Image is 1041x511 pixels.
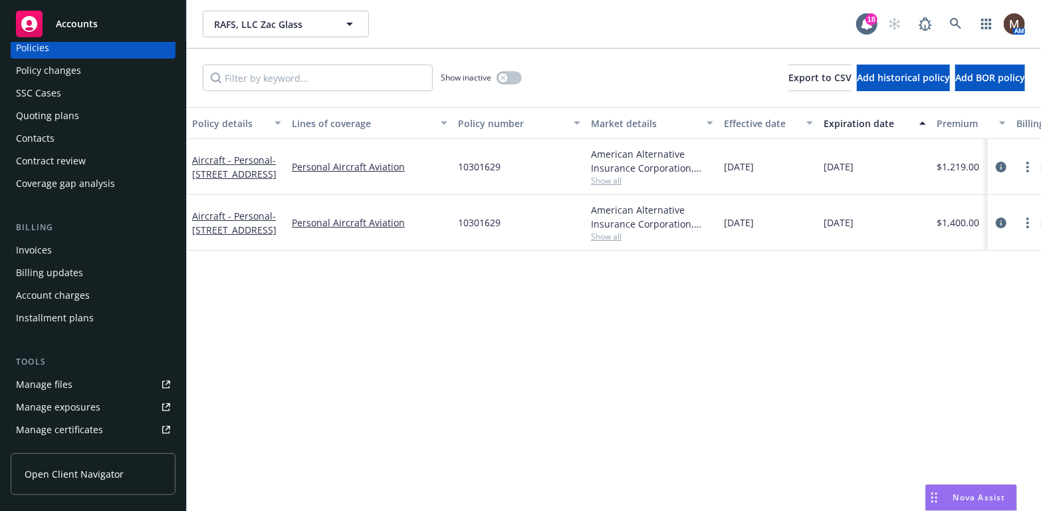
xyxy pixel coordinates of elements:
div: Billing updates [16,262,83,283]
span: 10301629 [458,216,501,230]
div: American Alternative Insurance Corporation, [GEOGRAPHIC_DATA] Re, Global Aerospace Inc, Global Ae... [591,147,713,175]
a: Contacts [11,128,175,149]
img: photo [1004,13,1025,35]
div: Manage files [16,374,72,395]
a: more [1020,159,1036,175]
span: [DATE] [824,216,854,230]
span: [DATE] [724,160,754,174]
span: Add BOR policy [955,71,1025,84]
div: Lines of coverage [292,116,433,130]
span: 10301629 [458,160,501,174]
div: SSC Cases [16,83,61,104]
div: Market details [591,116,699,130]
span: - [STREET_ADDRESS] [192,154,277,180]
div: Billing [11,221,175,234]
span: Add historical policy [857,71,950,84]
button: Add BOR policy [955,65,1025,91]
a: Coverage gap analysis [11,173,175,194]
a: Installment plans [11,307,175,329]
a: more [1020,215,1036,231]
a: Billing updates [11,262,175,283]
div: Coverage gap analysis [16,173,115,194]
button: Export to CSV [788,65,852,91]
span: Show inactive [441,72,491,83]
div: Policies [16,37,49,59]
button: Expiration date [818,107,931,139]
a: Switch app [973,11,1000,37]
a: Accounts [11,5,175,43]
div: Policy number [458,116,566,130]
a: Report a Bug [912,11,939,37]
span: $1,400.00 [937,216,979,230]
a: Personal Aircraft Aviation [292,160,447,174]
div: Installment plans [16,307,94,329]
a: Start snowing [881,11,908,37]
div: Account charges [16,285,90,306]
div: Effective date [724,116,798,130]
a: Aircraft - Personal [192,154,277,180]
button: Nova Assist [925,484,1017,511]
a: Personal Aircraft Aviation [292,216,447,230]
span: $1,219.00 [937,160,979,174]
div: Contacts [16,128,55,149]
div: American Alternative Insurance Corporation, [GEOGRAPHIC_DATA] Re, Global Aerospace Inc [591,203,713,231]
a: circleInformation [993,159,1009,175]
a: SSC Cases [11,83,175,104]
span: Export to CSV [788,71,852,84]
a: Contract review [11,150,175,172]
a: Manage files [11,374,175,395]
span: RAFS, LLC Zac Glass [214,17,329,31]
div: Policy changes [16,60,81,81]
a: Invoices [11,240,175,261]
div: Quoting plans [16,105,79,126]
div: Manage exposures [16,397,100,418]
div: Drag to move [926,485,943,510]
span: Show all [591,231,713,242]
div: Contract review [16,150,86,172]
div: Policy details [192,116,267,130]
a: Aircraft - Personal [192,210,277,236]
a: Account charges [11,285,175,306]
a: circleInformation [993,215,1009,231]
a: Search [943,11,969,37]
button: Lines of coverage [287,107,453,139]
div: Manage certificates [16,419,103,440]
button: Add historical policy [857,65,950,91]
span: Open Client Navigator [25,467,124,481]
button: Effective date [719,107,818,139]
div: Expiration date [824,116,911,130]
a: Quoting plans [11,105,175,126]
a: Manage exposures [11,397,175,418]
span: - [STREET_ADDRESS] [192,210,277,236]
a: Manage claims [11,442,175,463]
div: Manage claims [16,442,83,463]
span: [DATE] [724,216,754,230]
input: Filter by keyword... [203,65,433,91]
a: Policy changes [11,60,175,81]
button: Policy details [187,107,287,139]
span: Accounts [56,19,98,29]
button: Policy number [453,107,586,139]
button: Premium [931,107,1011,139]
div: Tools [11,355,175,369]
span: Show all [591,175,713,186]
button: Market details [586,107,719,139]
a: Manage certificates [11,419,175,440]
button: RAFS, LLC Zac Glass [203,11,369,37]
div: Invoices [16,240,52,261]
span: [DATE] [824,160,854,174]
div: Premium [937,116,991,130]
div: 18 [866,13,877,25]
span: Nova Assist [953,492,1006,503]
a: Policies [11,37,175,59]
